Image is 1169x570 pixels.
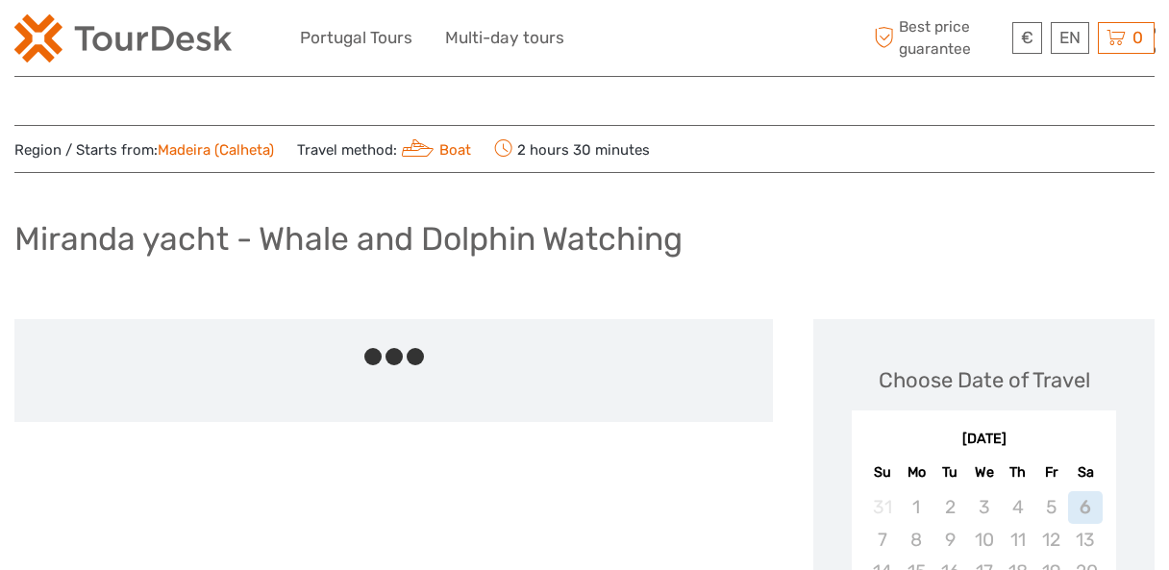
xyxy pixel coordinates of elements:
[1068,524,1102,556] div: Not available Saturday, September 13th, 2025
[1068,459,1102,485] div: Sa
[865,459,899,485] div: Su
[900,491,933,523] div: Not available Monday, September 1st, 2025
[1001,524,1034,556] div: Not available Thursday, September 11th, 2025
[900,459,933,485] div: Mo
[865,491,899,523] div: Not available Sunday, August 31st, 2025
[870,16,1008,59] span: Best price guarantee
[1068,491,1102,523] div: Not available Saturday, September 6th, 2025
[14,14,232,62] img: 2254-3441b4b5-4e5f-4d00-b396-31f1d84a6ebf_logo_small.png
[300,24,412,52] a: Portugal Tours
[445,24,564,52] a: Multi-day tours
[1034,524,1068,556] div: Not available Friday, September 12th, 2025
[158,141,274,159] a: Madeira (Calheta)
[1034,459,1068,485] div: Fr
[852,430,1116,450] div: [DATE]
[967,459,1001,485] div: We
[1034,491,1068,523] div: Not available Friday, September 5th, 2025
[397,141,471,159] a: Boat
[14,140,274,161] span: Region / Starts from:
[1001,491,1034,523] div: Not available Thursday, September 4th, 2025
[14,219,683,259] h1: Miranda yacht - Whale and Dolphin Watching
[297,136,471,162] span: Travel method:
[933,524,967,556] div: Not available Tuesday, September 9th, 2025
[900,524,933,556] div: Not available Monday, September 8th, 2025
[1130,28,1146,47] span: 0
[967,524,1001,556] div: Not available Wednesday, September 10th, 2025
[1021,28,1033,47] span: €
[967,491,1001,523] div: Not available Wednesday, September 3rd, 2025
[865,524,899,556] div: Not available Sunday, September 7th, 2025
[933,459,967,485] div: Tu
[1001,459,1034,485] div: Th
[879,365,1090,395] div: Choose Date of Travel
[1051,22,1089,54] div: EN
[494,136,650,162] span: 2 hours 30 minutes
[933,491,967,523] div: Not available Tuesday, September 2nd, 2025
